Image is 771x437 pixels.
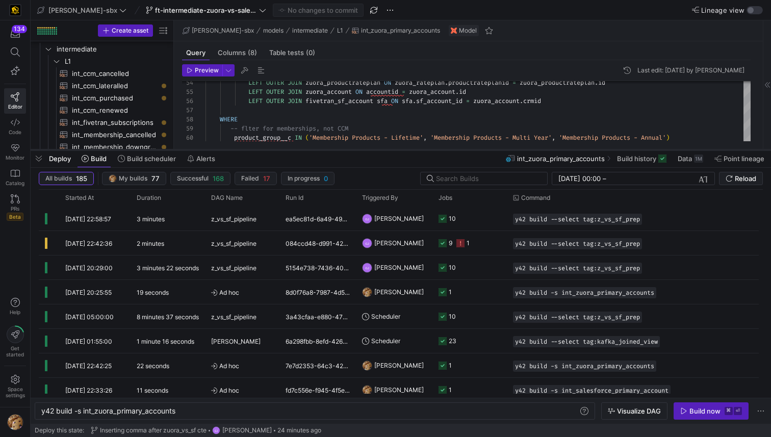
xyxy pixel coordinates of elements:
[137,194,161,201] span: Duration
[449,280,452,304] div: 1
[673,150,708,167] button: Data1M
[35,141,169,153] a: int_membership_downgraded​​​​​​​​​​
[211,232,256,255] span: z_vs_sf_pipeline
[449,231,452,255] div: 9
[72,141,158,153] span: int_membership_downgraded​​​​​​​​​​
[449,378,452,402] div: 1
[292,27,328,34] span: intermediate
[65,215,111,223] span: [DATE] 22:58:57
[371,329,400,353] span: Scheduler
[4,370,26,403] a: Spacesettings
[324,174,328,183] span: 0
[182,96,193,106] div: 56
[449,304,456,328] div: 10
[65,264,113,272] span: [DATE] 20:29:00
[65,289,112,296] span: [DATE] 20:25:55
[362,214,372,224] div: GJ
[182,133,193,142] div: 60
[65,362,112,370] span: [DATE] 22:42:25
[674,402,749,420] button: Build now⌘⏎
[725,407,733,415] kbd: ⌘
[183,150,220,167] button: Alerts
[515,387,669,394] span: y42 build -s int_salesforce_primary_account
[666,134,670,142] span: )
[235,172,277,185] button: Failed17
[269,49,315,56] span: Table tests
[65,56,168,67] span: L1
[72,105,158,116] span: int_ccm_renewed​​​​​​​​​​
[612,150,671,167] button: Build history
[211,194,243,201] span: DAG Name
[266,88,284,96] span: OUTER
[288,175,320,182] span: In progress
[710,150,769,167] button: Point lineage
[137,313,199,321] y42-duration: 8 minutes 37 seconds
[281,172,335,185] button: In progress0
[436,174,539,183] input: Search Builds
[7,414,23,430] img: https://storage.googleapis.com/y42-prod-data-exchange/images/1Nvl5cecG3s9yuu18pSpZlzl4PBNfpIlp06V...
[35,427,84,434] span: Deploy this state:
[182,87,193,96] div: 55
[366,88,398,96] span: accountid
[4,2,26,19] a: https://storage.googleapis.com/y42-prod-data-exchange/images/uAsz27BndGEK0hZWDFeOjoxA7jCwgK9jE472...
[451,28,457,34] img: undefined
[119,175,147,182] span: My builds
[151,174,160,183] span: 77
[137,387,168,394] y42-duration: 11 seconds
[694,155,703,163] div: 1M
[72,68,158,80] span: int_ccm_cancelled​​​​​​​​​​
[279,353,356,377] div: 7e7d2353-64c3-42d7-9e4e-6d2c5106ca15
[48,6,117,14] span: [PERSON_NAME]-sbx
[180,24,256,37] button: [PERSON_NAME]-sbx
[143,4,269,17] button: ft-intermediate-zuora-vs-salesforce-08052025
[72,129,158,141] span: int_membership_cancelled​​​​​​​​​​
[449,255,456,279] div: 10
[362,194,398,201] span: Triggered By
[520,97,523,105] span: .
[377,97,388,105] span: sfa
[7,213,23,221] span: Beta
[305,134,309,142] span: (
[195,67,219,74] span: Preview
[10,5,20,15] img: https://storage.googleapis.com/y42-prod-data-exchange/images/uAsz27BndGEK0hZWDFeOjoxA7jCwgK9jE472...
[455,88,459,96] span: .
[137,215,165,223] y42-duration: 3 minutes
[72,80,158,92] span: int_ccm_lateralled​​​​​​​​​​
[466,97,470,105] span: =
[137,240,164,247] y42-duration: 2 minutes
[35,67,169,80] a: int_ccm_cancelled​​​​​​​​​​
[4,165,26,190] a: Catalog
[35,55,169,67] div: Press SPACE to select this row.
[362,263,372,273] div: GJ
[182,115,193,124] div: 58
[515,240,640,247] span: y42 build --select tag:z_vs_sf_prep
[211,378,273,402] span: Ad hoc
[374,255,424,279] span: [PERSON_NAME]
[558,174,601,183] input: Start datetime
[724,155,764,163] span: Point lineage
[279,255,356,279] div: 5154e738-7436-40f0-9e4f-938cf81debc7
[362,238,372,248] div: GJ
[248,49,257,56] span: (8)
[234,134,291,142] span: product_group__c
[65,194,94,201] span: Started At
[523,97,541,105] span: crmid
[734,407,742,415] kbd: ⏎
[41,406,175,415] span: y42 build -s int_zuora_primary_accounts
[98,24,153,37] button: Create asset
[6,155,24,161] span: Monitor
[719,172,763,185] button: Reload
[374,280,424,304] span: [PERSON_NAME]
[263,174,270,183] span: 17
[409,88,455,96] span: zuora_account
[182,124,193,133] div: 59
[517,155,605,163] span: int_zuora_primary_accounts
[4,114,26,139] a: Code
[261,24,286,37] button: models
[4,88,26,114] a: Editor
[35,4,129,17] button: [PERSON_NAME]-sbx
[45,175,72,182] span: All builds
[559,134,666,142] span: 'Membership Products - Annual'
[4,322,26,362] button: Getstarted
[155,6,257,14] span: ft-intermediate-zuora-vs-salesforce-08052025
